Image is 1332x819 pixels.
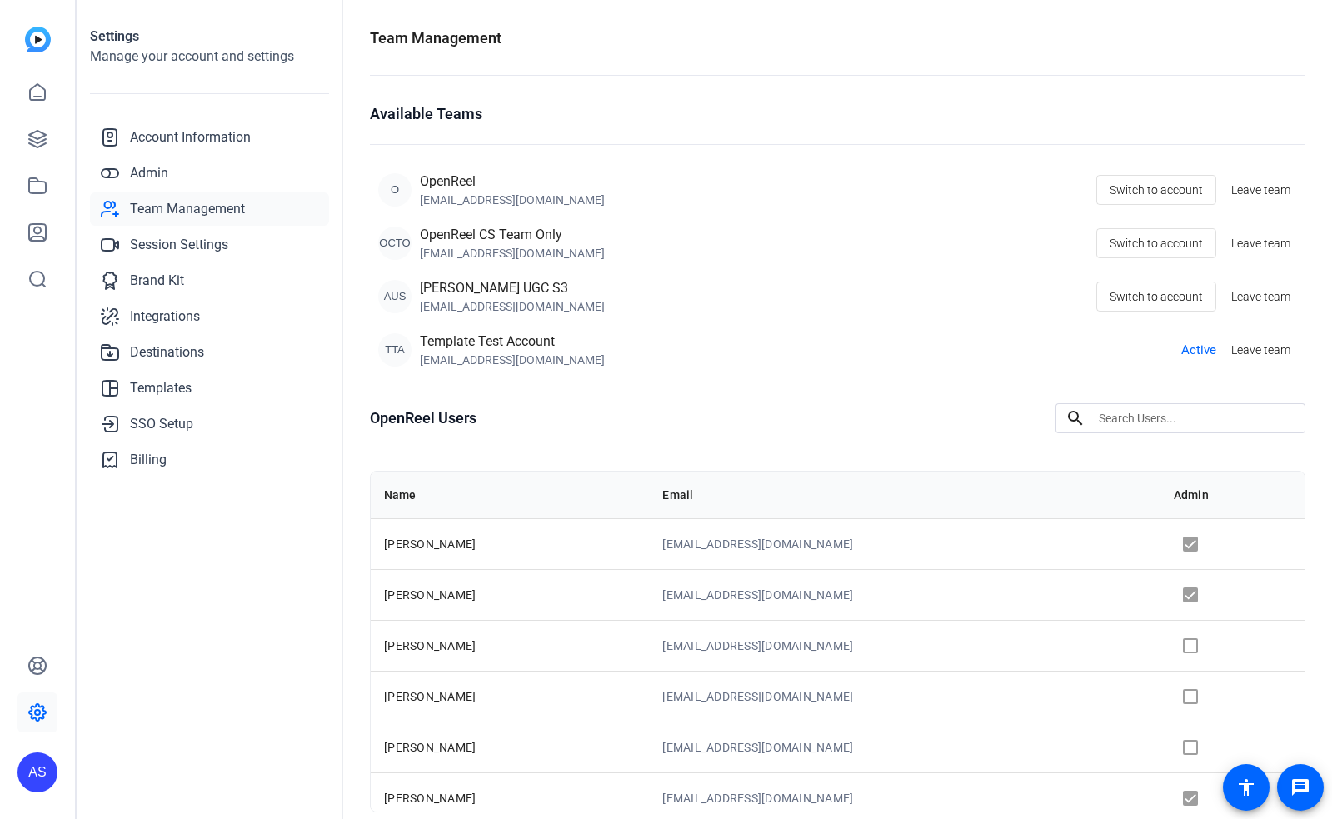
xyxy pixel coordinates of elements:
[90,407,329,441] a: SSO Setup
[130,199,245,219] span: Team Management
[370,407,476,430] h1: OpenReel Users
[378,280,412,313] div: AUS
[384,792,476,805] span: [PERSON_NAME]
[130,414,193,434] span: SSO Setup
[378,227,412,260] div: OCTO
[90,121,329,154] a: Account Information
[1225,175,1297,205] button: Leave team
[130,271,184,291] span: Brand Kit
[90,157,329,190] a: Admin
[90,47,329,67] h2: Manage your account and settings
[25,27,51,52] img: blue-gradient.svg
[90,27,329,47] h1: Settings
[370,27,501,50] h1: Team Management
[1096,228,1216,258] button: Switch to account
[384,537,476,551] span: [PERSON_NAME]
[1236,777,1256,797] mat-icon: accessibility
[90,300,329,333] a: Integrations
[1225,335,1297,365] button: Leave team
[420,352,605,368] div: [EMAIL_ADDRESS][DOMAIN_NAME]
[90,192,329,226] a: Team Management
[1231,235,1290,252] span: Leave team
[420,192,605,208] div: [EMAIL_ADDRESS][DOMAIN_NAME]
[130,127,251,147] span: Account Information
[130,307,200,327] span: Integrations
[1096,282,1216,312] button: Switch to account
[1290,777,1310,797] mat-icon: message
[378,173,412,207] div: O
[420,278,605,298] div: [PERSON_NAME] UGC S3
[649,518,1160,569] td: [EMAIL_ADDRESS][DOMAIN_NAME]
[1096,175,1216,205] button: Switch to account
[371,472,649,518] th: Name
[1225,228,1297,258] button: Leave team
[130,163,168,183] span: Admin
[130,235,228,255] span: Session Settings
[130,342,204,362] span: Destinations
[384,639,476,652] span: [PERSON_NAME]
[1099,408,1292,428] input: Search Users...
[649,671,1160,722] td: [EMAIL_ADDRESS][DOMAIN_NAME]
[1225,282,1297,312] button: Leave team
[649,569,1160,620] td: [EMAIL_ADDRESS][DOMAIN_NAME]
[420,245,605,262] div: [EMAIL_ADDRESS][DOMAIN_NAME]
[90,228,329,262] a: Session Settings
[420,225,605,245] div: OpenReel CS Team Only
[370,102,482,126] h1: Available Teams
[1110,281,1203,312] span: Switch to account
[1181,341,1216,360] span: Active
[649,722,1160,772] td: [EMAIL_ADDRESS][DOMAIN_NAME]
[90,336,329,369] a: Destinations
[384,588,476,602] span: [PERSON_NAME]
[1160,472,1305,518] th: Admin
[420,172,605,192] div: OpenReel
[130,450,167,470] span: Billing
[420,332,605,352] div: Template Test Account
[17,752,57,792] div: AS
[130,378,192,398] span: Templates
[1110,227,1203,259] span: Switch to account
[1110,174,1203,206] span: Switch to account
[649,472,1160,518] th: Email
[384,741,476,754] span: [PERSON_NAME]
[420,298,605,315] div: [EMAIL_ADDRESS][DOMAIN_NAME]
[1231,342,1290,359] span: Leave team
[90,372,329,405] a: Templates
[90,443,329,477] a: Billing
[378,333,412,367] div: TTA
[1231,182,1290,199] span: Leave team
[1055,408,1095,428] mat-icon: search
[384,690,476,703] span: [PERSON_NAME]
[649,620,1160,671] td: [EMAIL_ADDRESS][DOMAIN_NAME]
[1231,288,1290,306] span: Leave team
[90,264,329,297] a: Brand Kit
